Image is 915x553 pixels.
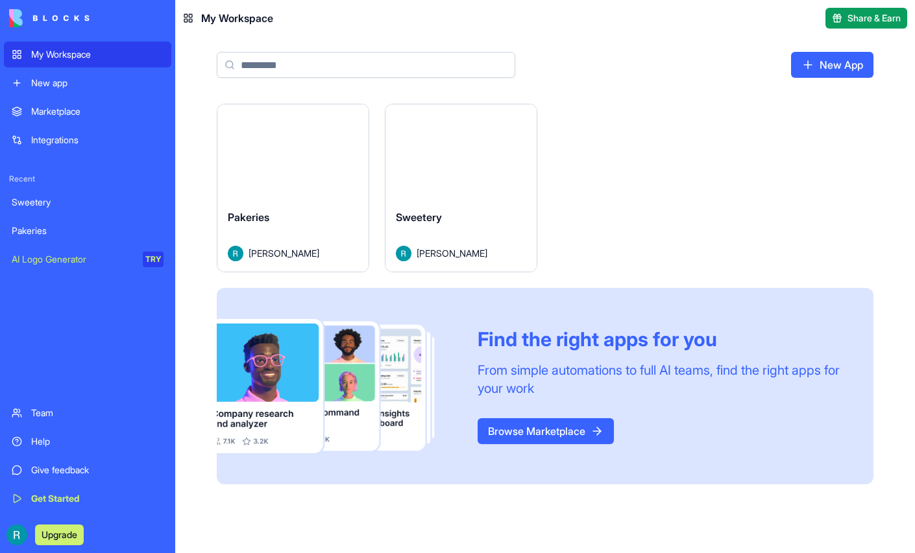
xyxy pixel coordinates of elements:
a: Team [4,400,171,426]
a: Browse Marketplace [478,418,614,444]
div: From simple automations to full AI teams, find the right apps for your work [478,361,842,397]
a: Get Started [4,486,171,512]
div: My Workspace [31,48,164,61]
span: Sweetery [396,211,442,224]
img: Avatar [396,246,411,261]
a: Help [4,429,171,454]
a: AI Logo GeneratorTRY [4,246,171,272]
button: Upgrade [35,524,84,545]
button: Share & Earn [825,8,907,29]
img: Frame_181_egmpey.png [217,319,457,454]
div: Pakeries [12,224,164,237]
img: ACg8ocIQaqk-1tPQtzwxiZ7ZlP6dcFgbwUZ5nqaBNAw22a2oECoLioo=s96-c [6,524,27,545]
span: Share & Earn [848,12,901,25]
a: Give feedback [4,457,171,483]
a: New App [791,52,873,78]
div: Help [31,435,164,448]
a: Pakeries [4,218,171,244]
div: Get Started [31,492,164,505]
div: AI Logo Generator [12,253,134,266]
div: Marketplace [31,105,164,118]
a: PakeriesAvatar[PERSON_NAME] [217,104,369,272]
div: Team [31,406,164,419]
div: Give feedback [31,464,164,477]
span: Recent [4,174,171,184]
img: Avatar [228,246,243,261]
img: logo [9,9,90,27]
a: Integrations [4,127,171,153]
a: Upgrade [35,528,84,541]
a: My Workspace [4,41,171,67]
div: TRY [143,252,164,267]
div: New app [31,76,164,89]
a: New app [4,70,171,96]
a: Sweetery [4,189,171,215]
a: Marketplace [4,99,171,124]
span: My Workspace [201,10,273,26]
span: [PERSON_NAME] [417,246,487,260]
span: [PERSON_NAME] [249,246,319,260]
div: Integrations [31,134,164,147]
a: SweeteryAvatar[PERSON_NAME] [385,104,537,272]
span: Pakeries [228,211,269,224]
div: Find the right apps for you [478,327,842,351]
div: Sweetery [12,196,164,209]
